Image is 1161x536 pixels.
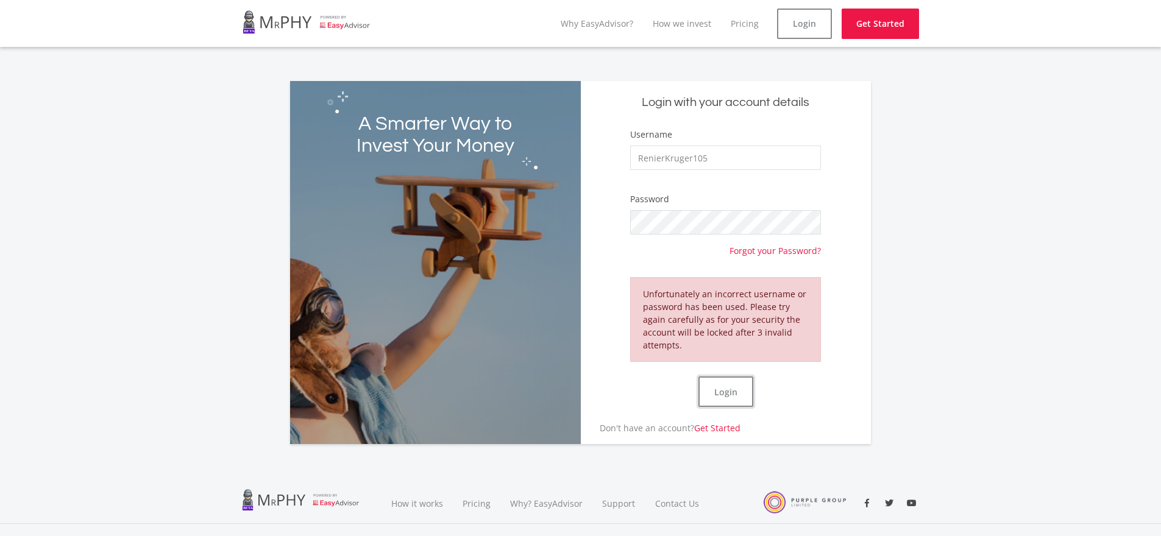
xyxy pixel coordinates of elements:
label: Password [630,193,669,205]
a: Get Started [694,422,740,434]
h2: A Smarter Way to Invest Your Money [349,113,523,157]
a: How we invest [653,18,711,29]
a: Forgot your Password? [730,234,821,257]
a: Get Started [842,9,919,39]
a: How it works [382,483,453,524]
a: Why? EasyAdvisor [500,483,592,524]
a: Login [777,9,832,39]
div: Unfortunately an incorrect username or password has been used. Please try again carefully as for ... [630,277,820,362]
a: Pricing [453,483,500,524]
a: Pricing [731,18,759,29]
a: Contact Us [645,483,710,524]
label: Username [630,129,672,141]
p: Don't have an account? [581,421,741,434]
button: Login [698,376,753,407]
h5: Login with your account details [590,94,862,111]
a: Support [592,483,645,524]
a: Why EasyAdvisor? [561,18,633,29]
